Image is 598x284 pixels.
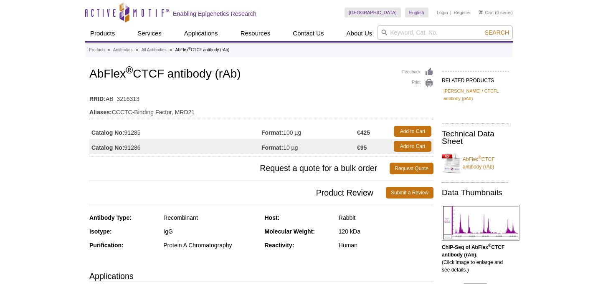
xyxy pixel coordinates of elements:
[386,187,433,199] a: Submit a Review
[142,46,167,54] a: All Antibodies
[107,48,110,52] li: »
[479,10,494,15] a: Cart
[89,270,433,282] h3: Applications
[357,129,370,136] strong: €425
[179,25,223,41] a: Applications
[89,228,112,235] strong: Isotype:
[89,68,433,82] h1: AbFlex CTCF antibody (rAb)
[402,68,433,77] a: Feedback
[442,151,509,176] a: AbFlex®CTCF antibody (rAb)
[265,228,315,235] strong: Molecular Weight:
[377,25,513,40] input: Keyword, Cat. No.
[132,25,167,41] a: Services
[136,48,138,52] li: »
[443,87,507,102] a: [PERSON_NAME] / CTCFL antibody (pAb)
[488,243,491,248] sup: ®
[163,228,258,235] div: IgG
[89,163,390,174] span: Request a quote for a bulk order
[89,124,261,139] td: 91285
[261,139,357,154] td: 10 µg
[478,155,481,160] sup: ®
[485,29,509,36] span: Search
[236,25,276,41] a: Resources
[442,71,509,86] h2: RELATED PRODUCTS
[442,244,504,258] b: ChIP-Seq of AbFlex CTCF antibody (rAb).
[89,214,132,221] strong: Antibody Type:
[342,25,378,41] a: About Us
[261,124,357,139] td: 100 µg
[442,130,509,145] h2: Technical Data Sheet
[188,46,191,50] sup: ®
[89,108,112,116] strong: Aliases:
[357,144,367,151] strong: €95
[89,95,106,103] strong: RRID:
[89,46,105,54] a: Products
[345,8,401,18] a: [GEOGRAPHIC_DATA]
[402,79,433,88] a: Print
[442,205,519,241] img: AbFlex<sup>®</sup> CTCF antibody (rAb) tested by ChIP-Seq.
[261,129,283,136] strong: Format:
[85,25,120,41] a: Products
[89,187,386,199] span: Product Review
[89,242,124,249] strong: Purification:
[454,10,471,15] a: Register
[163,241,258,249] div: Protein A Chromatography
[91,144,124,151] strong: Catalog No:
[89,90,433,103] td: AB_3216313
[113,46,133,54] a: Antibodies
[394,141,431,152] a: Add to Cart
[450,8,451,18] li: |
[437,10,448,15] a: Login
[339,228,433,235] div: 120 kDa
[89,103,433,117] td: CCCTC-Binding Factor, MRD21
[173,10,256,18] h2: Enabling Epigenetics Research
[163,214,258,221] div: Recombinant
[126,65,133,75] sup: ®
[339,214,433,221] div: Rabbit
[261,144,283,151] strong: Format:
[442,244,509,274] p: (Click image to enlarge and see details.)
[479,8,513,18] li: (0 items)
[288,25,329,41] a: Contact Us
[170,48,172,52] li: »
[390,163,433,174] a: Request Quote
[91,129,124,136] strong: Catalog No:
[89,139,261,154] td: 91286
[265,214,280,221] strong: Host:
[442,189,509,196] h2: Data Thumbnails
[394,126,431,137] a: Add to Cart
[265,242,294,249] strong: Reactivity:
[339,241,433,249] div: Human
[405,8,428,18] a: English
[175,48,230,52] li: AbFlex CTCF antibody (rAb)
[479,10,483,14] img: Your Cart
[482,29,512,36] button: Search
